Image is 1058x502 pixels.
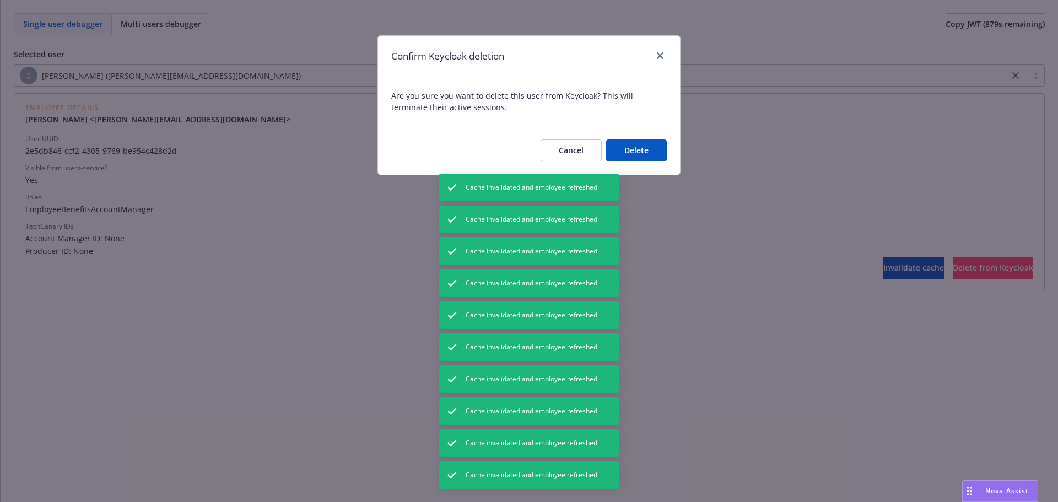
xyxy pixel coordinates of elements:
[466,342,597,352] span: Cache invalidated and employee refreshed
[606,139,667,161] button: Delete
[962,480,1038,502] button: Nova Assist
[466,246,597,256] span: Cache invalidated and employee refreshed
[466,438,597,448] span: Cache invalidated and employee refreshed
[466,214,597,224] span: Cache invalidated and employee refreshed
[466,278,597,288] span: Cache invalidated and employee refreshed
[654,49,667,62] a: close
[466,406,597,416] span: Cache invalidated and employee refreshed
[466,182,597,192] span: Cache invalidated and employee refreshed
[391,49,504,63] h1: Confirm Keycloak deletion
[466,470,597,480] span: Cache invalidated and employee refreshed
[985,486,1029,495] span: Nova Assist
[541,139,602,161] button: Cancel
[466,374,597,384] span: Cache invalidated and employee refreshed
[378,77,680,126] span: Are you sure you want to delete this user from Keycloak? This will terminate their active sessions.
[963,481,976,501] div: Drag to move
[466,310,597,320] span: Cache invalidated and employee refreshed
